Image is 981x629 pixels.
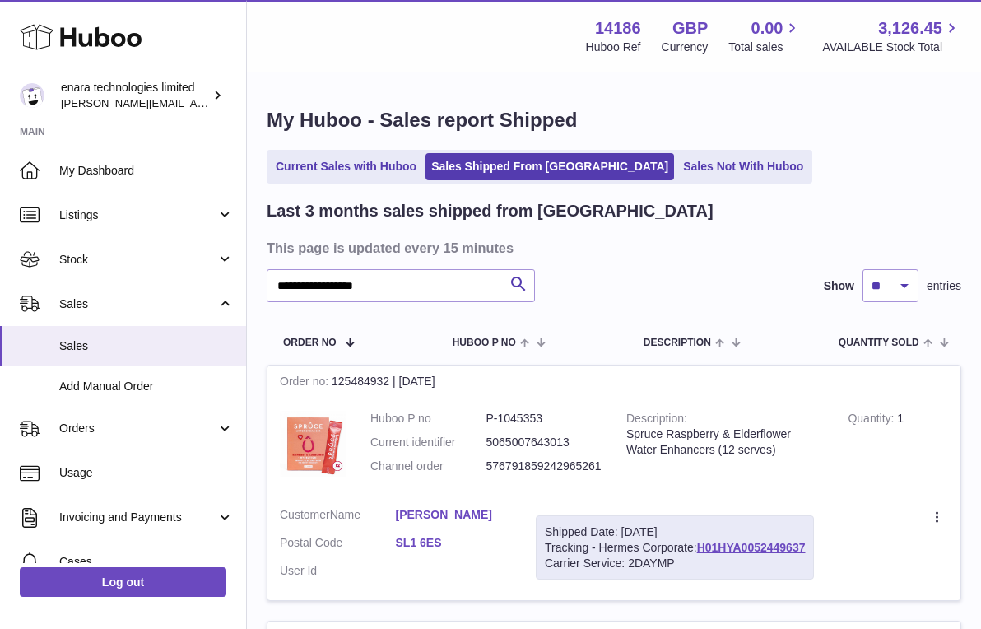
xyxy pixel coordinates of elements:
[626,412,687,429] strong: Description
[848,412,897,429] strong: Quantity
[267,366,960,398] div: 125484932 | [DATE]
[835,398,960,495] td: 1
[280,535,396,555] dt: Postal Code
[370,459,486,474] dt: Channel order
[59,465,234,481] span: Usage
[878,17,942,40] span: 3,126.45
[267,107,961,133] h1: My Huboo - Sales report Shipped
[20,567,226,597] a: Log out
[59,338,234,354] span: Sales
[839,338,919,348] span: Quantity Sold
[662,40,709,55] div: Currency
[270,153,422,180] a: Current Sales with Huboo
[59,207,216,223] span: Listings
[822,40,961,55] span: AVAILABLE Stock Total
[586,40,641,55] div: Huboo Ref
[453,338,516,348] span: Huboo P no
[595,17,641,40] strong: 14186
[280,411,346,477] img: 1747668806.jpeg
[20,83,44,108] img: Dee@enara.co
[927,278,961,294] span: entries
[425,153,674,180] a: Sales Shipped From [GEOGRAPHIC_DATA]
[280,375,332,392] strong: Order no
[486,435,602,450] dd: 5065007643013
[370,435,486,450] dt: Current identifier
[280,507,396,527] dt: Name
[697,541,806,554] a: H01HYA0052449637
[728,40,802,55] span: Total sales
[280,563,396,579] dt: User Id
[545,524,805,540] div: Shipped Date: [DATE]
[672,17,708,40] strong: GBP
[61,80,209,111] div: enara technologies limited
[728,17,802,55] a: 0.00 Total sales
[283,338,337,348] span: Order No
[536,515,814,580] div: Tracking - Hermes Corporate:
[751,17,783,40] span: 0.00
[267,239,957,257] h3: This page is updated every 15 minutes
[486,411,602,426] dd: P-1045353
[59,252,216,268] span: Stock
[824,278,854,294] label: Show
[370,411,486,426] dt: Huboo P no
[61,96,330,109] span: [PERSON_NAME][EMAIL_ADDRESS][DOMAIN_NAME]
[396,507,512,523] a: [PERSON_NAME]
[644,338,711,348] span: Description
[59,510,216,525] span: Invoicing and Payments
[280,508,330,521] span: Customer
[267,200,714,222] h2: Last 3 months sales shipped from [GEOGRAPHIC_DATA]
[677,153,809,180] a: Sales Not With Huboo
[59,421,216,436] span: Orders
[545,556,805,571] div: Carrier Service: 2DAYMP
[59,296,216,312] span: Sales
[626,426,823,458] div: Spruce Raspberry & Elderflower Water Enhancers (12 serves)
[59,554,234,570] span: Cases
[59,163,234,179] span: My Dashboard
[486,459,602,474] dd: 576791859242965261
[822,17,961,55] a: 3,126.45 AVAILABLE Stock Total
[396,535,512,551] a: SL1 6ES
[59,379,234,394] span: Add Manual Order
